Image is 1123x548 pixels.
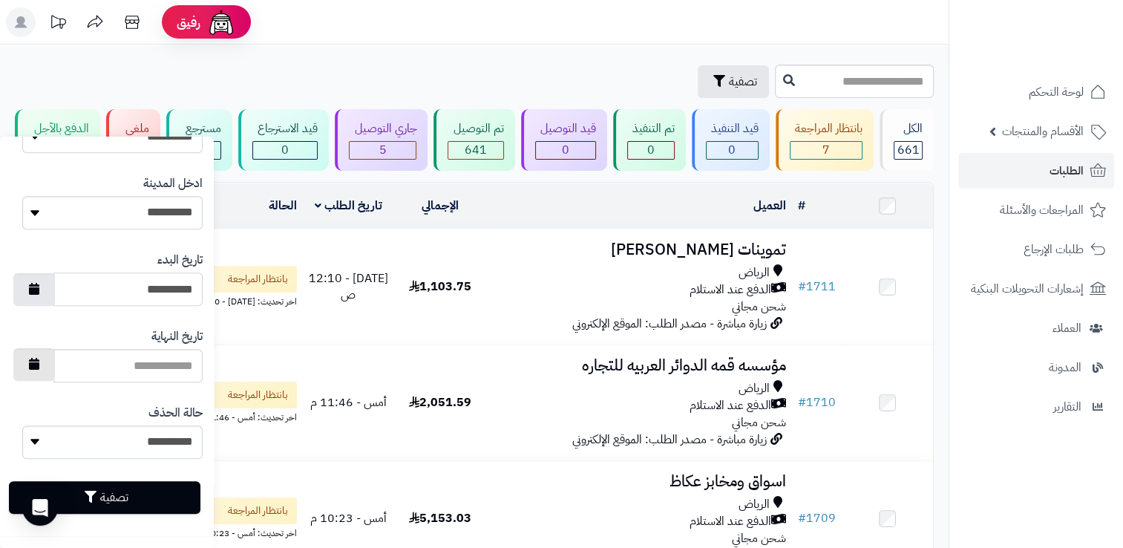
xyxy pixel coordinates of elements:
[797,394,805,411] span: #
[157,252,203,269] label: تاريخ البدء
[1024,239,1084,260] span: طلبات الإرجاع
[958,271,1114,307] a: إشعارات التحويلات البنكية
[177,13,200,31] span: رفيق
[773,109,877,171] a: بانتظار المراجعة 7
[738,380,769,397] span: الرياض
[29,120,89,137] div: الدفع بالآجل
[797,197,805,215] a: #
[448,142,502,159] div: 641
[120,120,149,137] div: ملغي
[958,153,1114,189] a: الطلبات
[689,397,770,414] span: الدفع عند الاستلام
[350,142,416,159] div: 5
[310,509,387,527] span: أمس - 10:23 م
[349,120,416,137] div: جاري التوصيل
[958,389,1114,425] a: التقارير
[971,278,1084,299] span: إشعارات التحويلات البنكية
[39,7,76,41] a: تحديثات المنصة
[728,141,736,159] span: 0
[627,120,675,137] div: تم التنفيذ
[707,142,758,159] div: 0
[430,109,517,171] a: تم التوصيل 641
[958,232,1114,267] a: طلبات الإرجاع
[1002,121,1084,142] span: الأقسام والمنتجات
[797,509,835,527] a: #1709
[143,175,203,192] label: ادخل المدينة
[790,142,862,159] div: 7
[958,350,1114,385] a: المدونة
[492,473,786,490] h3: اسواق ومخابز عكاظ
[729,73,757,91] span: تصفية
[958,310,1114,346] a: العملاء
[706,120,759,137] div: قيد التنفيذ
[797,394,835,411] a: #1710
[894,120,923,137] div: الكل
[309,270,388,304] span: [DATE] - 12:10 ص
[797,278,805,296] span: #
[235,109,332,171] a: قيد الاسترجاع 0
[877,109,937,171] a: الكل661
[315,197,382,215] a: تاريخ الطلب
[409,509,471,527] span: 5,153.03
[228,503,288,518] span: بانتظار المراجعة
[1022,42,1109,73] img: logo-2.png
[422,197,459,215] a: الإجمالي
[797,278,835,296] a: #1711
[252,120,318,137] div: قيد الاسترجاع
[562,141,569,159] span: 0
[163,109,235,171] a: مسترجع 6
[797,509,805,527] span: #
[228,272,288,287] span: بانتظار المراجعة
[22,490,58,526] div: Open Intercom Messenger
[492,357,786,374] h3: مؤسسه قمه الدوائر العربيه للتجاره
[151,328,203,345] label: تاريخ النهاية
[206,7,236,37] img: ai-face.png
[12,109,103,171] a: الدفع بالآجل 0
[535,120,596,137] div: قيد التوصيل
[253,142,317,159] div: 0
[731,298,785,316] span: شحن مجاني
[610,109,689,171] a: تم التنفيذ 0
[1029,82,1084,102] span: لوحة التحكم
[103,109,163,171] a: ملغي 2
[1049,357,1081,378] span: المدونة
[409,394,471,411] span: 2,051.59
[269,197,297,215] a: الحالة
[731,414,785,431] span: شحن مجاني
[958,192,1114,228] a: المراجعات والأسئلة
[958,74,1114,110] a: لوحة التحكم
[572,315,766,333] span: زيارة مباشرة - مصدر الطلب: الموقع الإلكتروني
[628,142,674,159] div: 0
[822,141,830,159] span: 7
[689,109,773,171] a: قيد التنفيذ 0
[1050,160,1084,181] span: الطلبات
[180,120,221,137] div: مسترجع
[1052,318,1081,339] span: العملاء
[647,141,655,159] span: 0
[689,513,770,530] span: الدفع عند الاستلام
[731,529,785,547] span: شحن مجاني
[689,281,770,299] span: الدفع عند الاستلام
[753,197,785,215] a: العميل
[738,496,769,513] span: الرياض
[310,394,387,411] span: أمس - 11:46 م
[379,141,387,159] span: 5
[1053,397,1081,417] span: التقارير
[492,241,786,258] h3: تموينات [PERSON_NAME]
[409,278,471,296] span: 1,103.75
[448,120,503,137] div: تم التوصيل
[536,142,595,159] div: 0
[1000,200,1084,221] span: المراجعات والأسئلة
[572,431,766,448] span: زيارة مباشرة - مصدر الطلب: الموقع الإلكتروني
[148,405,203,422] label: حالة الحذف
[518,109,610,171] a: قيد التوصيل 0
[228,388,288,402] span: بانتظار المراجعة
[698,65,769,98] button: تصفية
[281,141,289,159] span: 0
[332,109,430,171] a: جاري التوصيل 5
[790,120,862,137] div: بانتظار المراجعة
[897,141,919,159] span: 661
[9,481,200,514] button: تصفية
[738,264,769,281] span: الرياض
[465,141,487,159] span: 641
